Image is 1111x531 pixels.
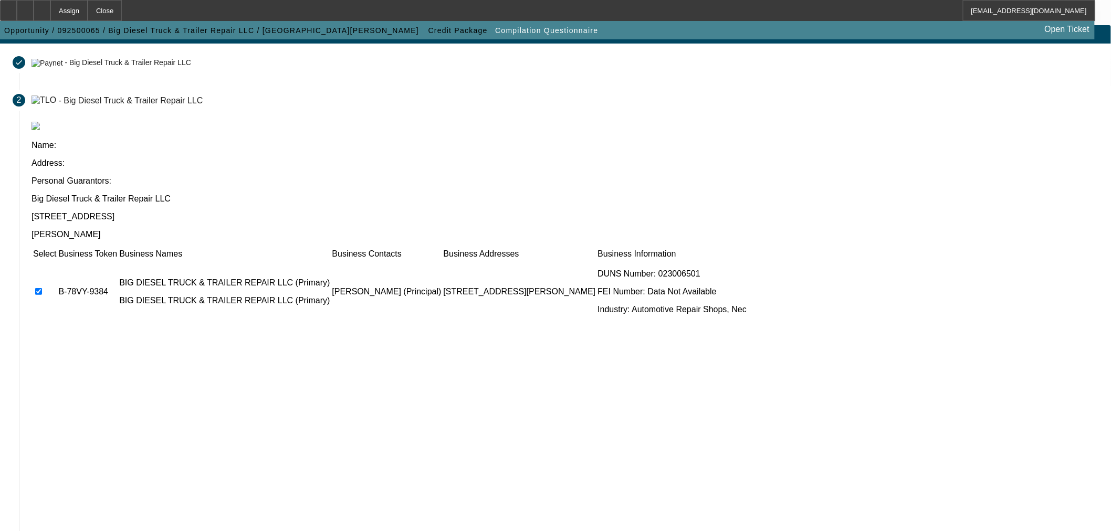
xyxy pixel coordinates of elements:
p: [STREET_ADDRESS][PERSON_NAME] [444,287,596,296]
td: Business Names [119,249,330,259]
td: Business Information [597,249,747,259]
p: FEI Number: Data Not Available [598,287,747,296]
button: Compilation Questionnaire [492,21,601,40]
span: Credit Package [428,26,488,35]
p: Address: [32,158,1098,168]
div: - Big Diesel Truck & Trailer Repair LLC [59,95,203,104]
p: [STREET_ADDRESS] [32,212,1098,221]
p: DUNS Number: 023006501 [598,269,747,279]
td: Business Contacts [332,249,442,259]
p: Name: [32,141,1098,150]
p: Personal Guarantors: [32,176,1098,186]
img: TLO [32,95,56,105]
mat-icon: done [15,58,23,67]
p: Big Diesel Truck & Trailer Repair LLC [32,194,1098,204]
td: B-78VY-9384 [58,260,118,323]
div: - Big Diesel Truck & Trailer Repair LLC [65,59,191,67]
td: Select [33,249,57,259]
p: [PERSON_NAME] (Principal) [332,287,442,296]
span: Opportunity / 092500065 / Big Diesel Truck & Trailer Repair LLC / [GEOGRAPHIC_DATA][PERSON_NAME] [4,26,419,35]
td: Business Token [58,249,118,259]
td: Business Addresses [443,249,596,259]
img: Paynet [32,59,63,67]
img: tlo.png [32,122,40,130]
p: BIG DIESEL TRUCK & TRAILER REPAIR LLC (Primary) [119,296,330,305]
p: [PERSON_NAME] [32,230,1098,239]
p: BIG DIESEL TRUCK & TRAILER REPAIR LLC (Primary) [119,278,330,288]
a: Open Ticket [1041,20,1094,38]
button: Credit Package [426,21,490,40]
span: 2 [17,95,22,105]
p: Industry: Automotive Repair Shops, Nec [598,305,747,314]
span: Compilation Questionnaire [495,26,598,35]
